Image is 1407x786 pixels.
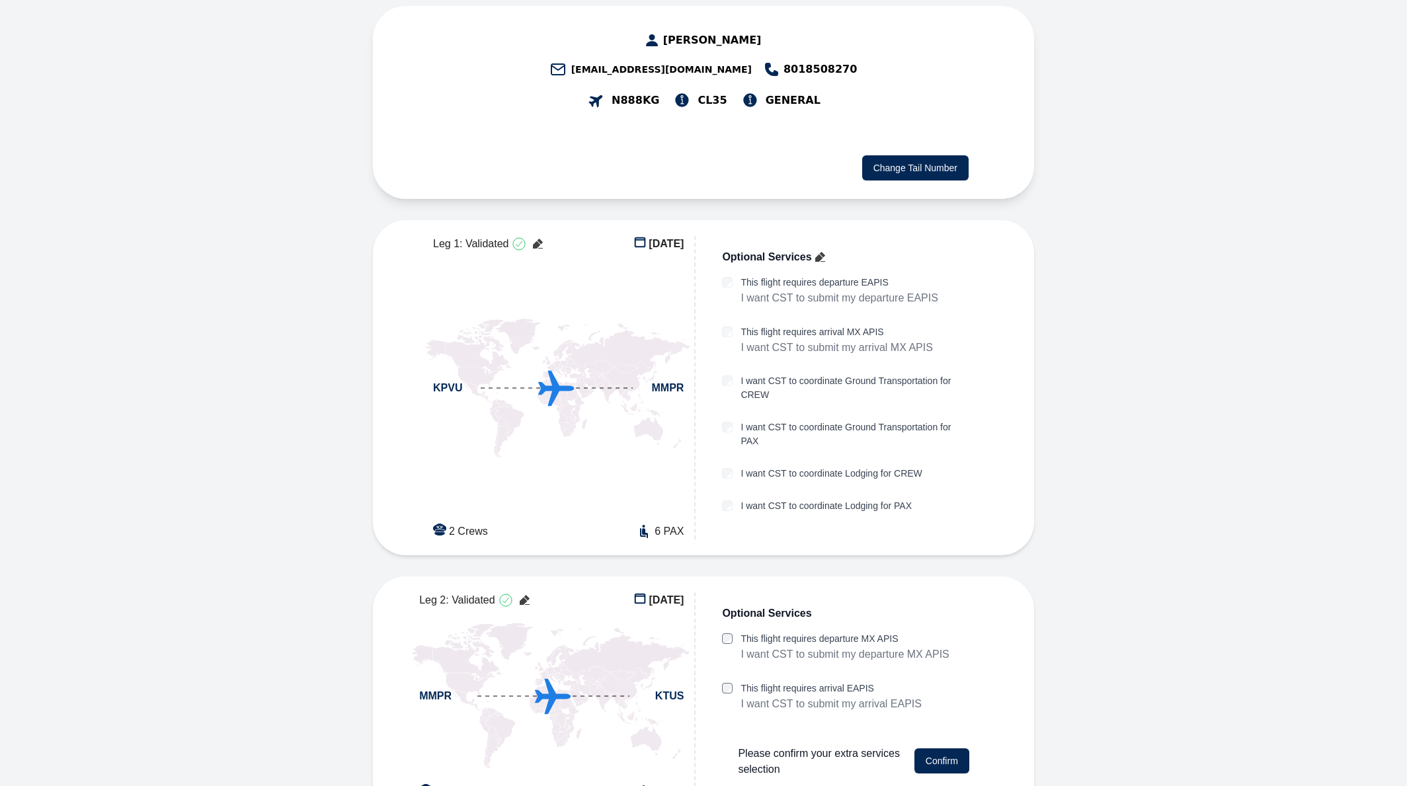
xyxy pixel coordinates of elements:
span: CL35 [698,93,727,108]
label: This flight requires arrival EAPIS [741,682,922,695]
span: MMPR [419,688,452,704]
span: [PERSON_NAME] [663,32,762,48]
span: Leg 2: Validated [419,592,495,608]
span: N888KG [612,93,659,108]
span: Optional Services [722,606,811,621]
label: This flight requires arrival MX APIS [741,325,932,339]
label: This flight requires departure MX APIS [741,632,949,646]
span: Please confirm your extra services selection [738,746,903,777]
span: Leg 1: Validated [433,236,508,252]
span: Optional Services [722,249,811,265]
span: GENERAL [766,93,821,108]
span: 8018508270 [784,61,857,77]
span: [EMAIL_ADDRESS][DOMAIN_NAME] [571,63,752,76]
p: I want CST to submit my arrival MX APIS [741,339,932,356]
span: KTUS [655,688,684,704]
span: MMPR [651,380,684,396]
label: I want CST to coordinate Lodging for PAX [741,499,912,513]
p: I want CST to submit my departure EAPIS [741,290,938,307]
label: This flight requires departure EAPIS [741,276,938,290]
span: 6 PAX [655,524,684,539]
span: [DATE] [649,236,684,252]
p: I want CST to submit my departure MX APIS [741,646,949,663]
button: Confirm [914,748,969,773]
p: I want CST to submit my arrival EAPIS [741,695,922,713]
label: I want CST to coordinate Ground Transportation for PAX [741,420,971,448]
span: 2 Crews [449,524,488,539]
label: I want CST to coordinate Ground Transportation for CREW [741,374,971,402]
span: KPVU [433,380,462,396]
button: Change Tail Number [862,155,969,180]
span: [DATE] [649,592,684,608]
label: I want CST to coordinate Lodging for CREW [741,467,922,481]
